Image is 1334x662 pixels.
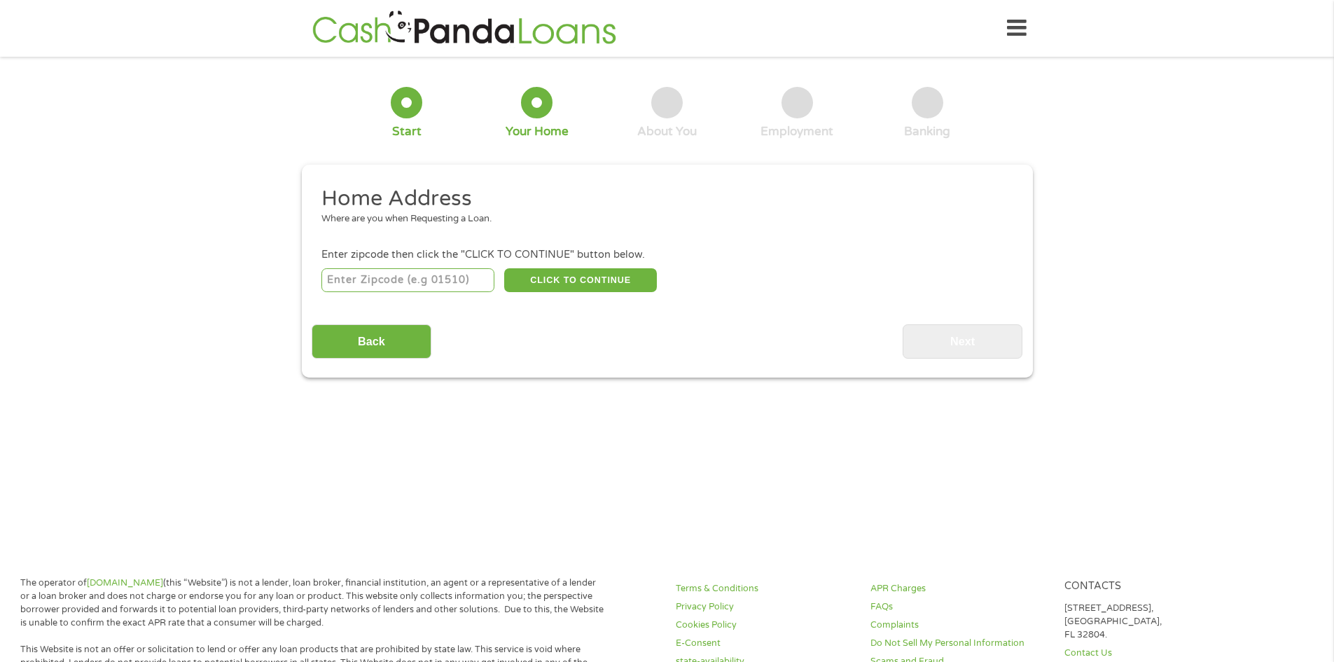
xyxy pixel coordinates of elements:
a: Privacy Policy [676,600,854,614]
a: Do Not Sell My Personal Information [870,637,1048,650]
div: Employment [760,124,833,139]
div: Start [392,124,422,139]
input: Enter Zipcode (e.g 01510) [321,268,494,292]
div: Banking [904,124,950,139]
a: FAQs [870,600,1048,614]
p: The operator of (this “Website”) is not a lender, loan broker, financial institution, an agent or... [20,577,604,630]
a: Cookies Policy [676,619,854,632]
div: About You [637,124,697,139]
div: Your Home [506,124,569,139]
h2: Home Address [321,185,1002,213]
div: Where are you when Requesting a Loan. [321,212,1002,226]
a: Complaints [870,619,1048,632]
div: Enter zipcode then click the "CLICK TO CONTINUE" button below. [321,247,1012,263]
input: Back [312,324,431,359]
a: Terms & Conditions [676,582,854,595]
h4: Contacts [1064,580,1242,593]
a: APR Charges [870,582,1048,595]
img: GetLoanNow Logo [308,8,620,48]
a: [DOMAIN_NAME] [87,577,163,588]
p: [STREET_ADDRESS], [GEOGRAPHIC_DATA], FL 32804. [1064,602,1242,642]
a: E-Consent [676,637,854,650]
button: CLICK TO CONTINUE [504,268,657,292]
input: Next [903,324,1022,359]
